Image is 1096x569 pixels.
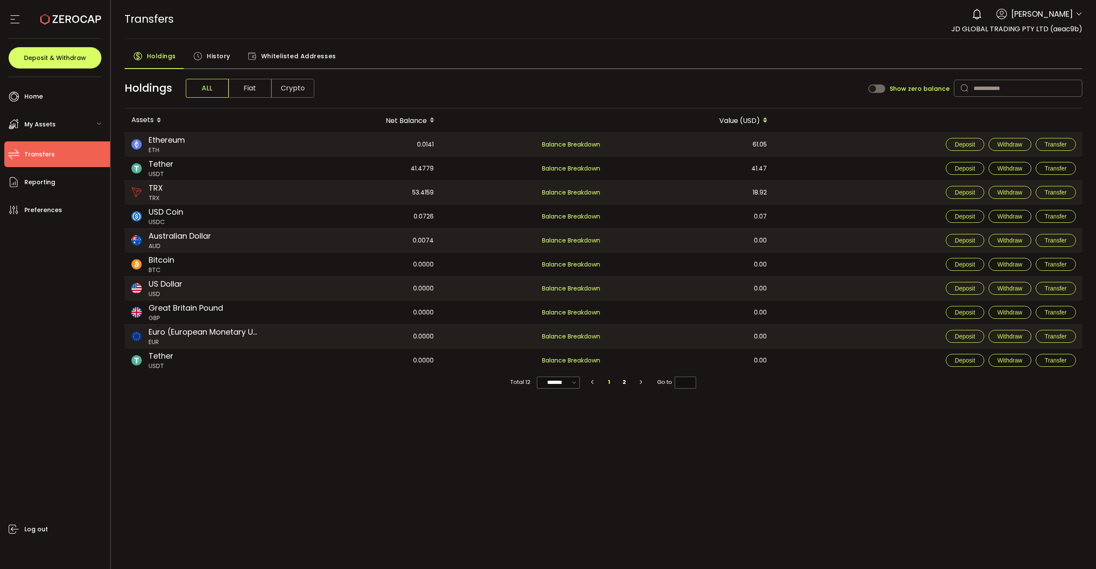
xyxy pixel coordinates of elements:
[1045,357,1067,364] span: Transfer
[608,133,774,156] div: 61.05
[149,326,260,338] span: Euro (European Monetary Unit)
[24,523,48,536] span: Log out
[261,48,336,65] span: Whitelisted Addresses
[989,186,1031,199] button: Withdraw
[994,476,1096,569] iframe: Chat Widget
[1036,330,1076,343] button: Transfer
[946,234,984,247] button: Deposit
[149,146,185,155] span: ETH
[275,252,441,276] div: 0.0000
[608,229,774,252] div: 0.00
[1045,261,1067,268] span: Transfer
[149,134,185,146] span: Ethereum
[955,309,975,316] span: Deposit
[608,181,774,204] div: 18.92
[1036,258,1076,271] button: Transfer
[608,113,774,128] div: Value (USD)
[955,165,975,172] span: Deposit
[510,376,530,388] span: Total 12
[998,285,1022,292] span: Withdraw
[998,261,1022,268] span: Withdraw
[1045,141,1067,148] span: Transfer
[946,258,984,271] button: Deposit
[24,204,62,216] span: Preferences
[1045,237,1067,244] span: Transfer
[989,234,1031,247] button: Withdraw
[149,290,182,299] span: USD
[1036,186,1076,199] button: Transfer
[149,242,211,251] span: AUD
[542,140,600,149] span: Balance Breakdown
[998,309,1022,316] span: Withdraw
[542,284,600,293] span: Balance Breakdown
[9,47,101,69] button: Deposit & Withdraw
[542,260,600,270] span: Balance Breakdown
[955,237,975,244] span: Deposit
[989,306,1031,319] button: Withdraw
[1045,165,1067,172] span: Transfer
[998,237,1022,244] span: Withdraw
[542,212,600,221] span: Balance Breakdown
[542,332,600,341] span: Balance Breakdown
[149,254,174,266] span: Bitcoin
[955,189,975,196] span: Deposit
[946,354,984,367] button: Deposit
[890,86,950,92] span: Show zero balance
[125,12,174,27] span: Transfers
[149,350,173,362] span: Tether
[147,48,176,65] span: Holdings
[149,266,174,275] span: BTC
[131,283,142,293] img: usd_portfolio.svg
[542,356,600,365] span: Balance Breakdown
[989,162,1031,175] button: Withdraw
[149,362,173,371] span: USDT
[1036,234,1076,247] button: Transfer
[229,79,271,98] span: Fiat
[149,170,173,179] span: USDT
[1036,138,1076,151] button: Transfer
[149,218,183,227] span: USDC
[955,357,975,364] span: Deposit
[955,141,975,148] span: Deposit
[131,235,142,246] img: aud_portfolio.svg
[149,182,163,194] span: TRX
[24,90,43,103] span: Home
[955,261,975,268] span: Deposit
[608,300,774,324] div: 0.00
[989,282,1031,295] button: Withdraw
[951,24,1082,34] span: JD GLOBAL TRADING PTY LTD (aeac9b)
[149,302,223,314] span: Great Britain Pound
[608,277,774,300] div: 0.00
[955,285,975,292] span: Deposit
[131,307,142,317] img: gbp_portfolio.svg
[998,357,1022,364] span: Withdraw
[998,141,1022,148] span: Withdraw
[1036,210,1076,223] button: Transfer
[1011,8,1073,20] span: [PERSON_NAME]
[149,194,163,203] span: TRX
[1036,354,1076,367] button: Transfer
[1045,309,1067,316] span: Transfer
[1036,162,1076,175] button: Transfer
[989,330,1031,343] button: Withdraw
[275,348,441,372] div: 0.0000
[275,300,441,324] div: 0.0000
[125,80,172,96] span: Holdings
[955,333,975,340] span: Deposit
[149,338,260,347] span: EUR
[125,113,275,128] div: Assets
[131,259,142,270] img: btc_portfolio.svg
[1036,306,1076,319] button: Transfer
[207,48,230,65] span: History
[989,210,1031,223] button: Withdraw
[275,156,441,180] div: 41.4779
[955,213,975,220] span: Deposit
[608,252,774,276] div: 0.00
[275,133,441,156] div: 0.0141
[608,348,774,372] div: 0.00
[994,476,1096,569] div: 聊天小组件
[1045,189,1067,196] span: Transfer
[998,189,1022,196] span: Withdraw
[149,278,182,290] span: US Dollar
[946,138,984,151] button: Deposit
